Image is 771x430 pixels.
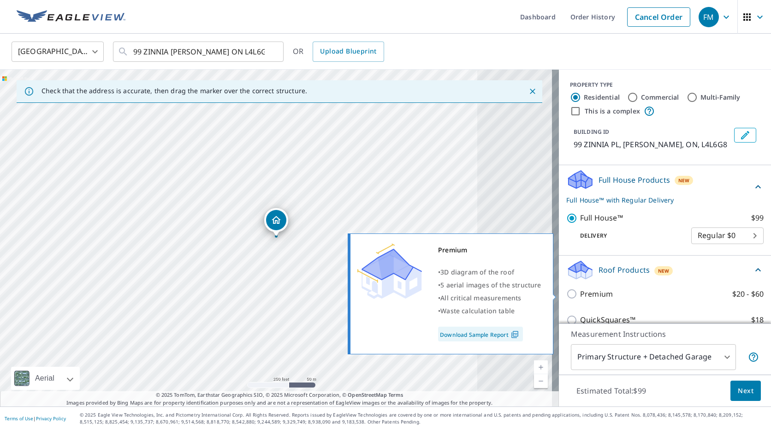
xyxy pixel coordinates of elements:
[80,412,766,425] p: © 2025 Eagle View Technologies, Inc. and Pictometry International Corp. All Rights Reserved. Repo...
[566,169,764,205] div: Full House ProductsNewFull House™ with Regular Delivery
[574,128,609,136] p: BUILDING ID
[133,39,265,65] input: Search by address or latitude-longitude
[5,416,66,421] p: |
[569,381,653,401] p: Estimated Total: $99
[570,81,760,89] div: PROPERTY TYPE
[691,223,764,249] div: Regular $0
[527,85,539,97] button: Close
[580,288,613,300] p: Premium
[566,232,691,240] p: Delivery
[627,7,690,27] a: Cancel Order
[440,306,515,315] span: Waste calculation table
[36,415,66,422] a: Privacy Policy
[32,367,57,390] div: Aerial
[700,93,741,102] label: Multi-Family
[509,330,521,339] img: Pdf Icon
[438,279,541,292] div: •
[438,327,523,341] a: Download Sample Report
[534,374,548,388] a: Current Level 17, Zoom Out
[11,367,80,390] div: Aerial
[732,288,764,300] p: $20 - $60
[438,244,541,257] div: Premium
[734,128,756,143] button: Edit building 1
[658,267,670,275] span: New
[574,139,730,150] p: 99 ZINNIA PL, [PERSON_NAME], ON, L4L6G8
[571,344,736,370] div: Primary Structure + Detached Garage
[751,212,764,224] p: $99
[599,174,670,185] p: Full House Products
[438,266,541,279] div: •
[440,293,521,302] span: All critical measurements
[751,314,764,326] p: $18
[599,264,650,275] p: Roof Products
[313,42,384,62] a: Upload Blueprint
[585,107,640,116] label: This is a complex
[293,42,384,62] div: OR
[730,381,761,401] button: Next
[584,93,620,102] label: Residential
[440,268,514,276] span: 3D diagram of the roof
[264,208,288,237] div: Dropped pin, building 1, Residential property, 99 ZINNIA PL VAUGHAN ON L4L6G8
[580,212,623,224] p: Full House™
[440,281,541,289] span: 5 aerial images of the structure
[641,93,679,102] label: Commercial
[699,7,719,27] div: FM
[388,391,403,398] a: Terms
[438,305,541,317] div: •
[156,391,403,399] span: © 2025 TomTom, Earthstar Geographics SIO, © 2025 Microsoft Corporation, ©
[17,10,125,24] img: EV Logo
[12,39,104,65] div: [GEOGRAPHIC_DATA]
[580,314,635,326] p: QuickSquares™
[738,385,753,397] span: Next
[438,292,541,305] div: •
[748,352,759,363] span: Your report will include the primary structure and a detached garage if one exists.
[42,87,307,95] p: Check that the address is accurate, then drag the marker over the correct structure.
[348,391,386,398] a: OpenStreetMap
[678,177,690,184] span: New
[566,259,764,281] div: Roof ProductsNew
[320,46,376,57] span: Upload Blueprint
[5,415,33,422] a: Terms of Use
[357,244,422,299] img: Premium
[534,360,548,374] a: Current Level 17, Zoom In
[566,195,753,205] p: Full House™ with Regular Delivery
[571,328,759,340] p: Measurement Instructions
